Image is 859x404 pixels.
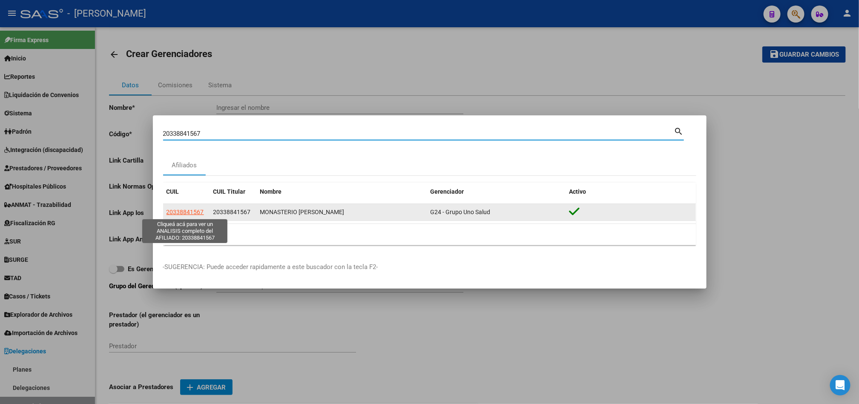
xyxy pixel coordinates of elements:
[163,262,696,272] p: -SUGERENCIA: Puede acceder rapidamente a este buscador con la tecla F2-
[427,183,566,201] datatable-header-cell: Gerenciador
[566,183,696,201] datatable-header-cell: Activo
[167,188,179,195] span: CUIL
[569,188,586,195] span: Activo
[674,126,684,136] mat-icon: search
[213,209,251,215] span: 20338841567
[213,188,246,195] span: CUIL Titular
[257,183,427,201] datatable-header-cell: Nombre
[163,183,210,201] datatable-header-cell: CUIL
[210,183,257,201] datatable-header-cell: CUIL Titular
[830,375,850,395] div: Open Intercom Messenger
[260,188,282,195] span: Nombre
[172,160,197,170] div: Afiliados
[167,209,204,215] span: 20338841567
[260,207,424,217] div: MONASTERIO [PERSON_NAME]
[431,188,464,195] span: Gerenciador
[431,209,491,215] span: G24 - Grupo Uno Salud
[163,224,696,245] div: 1 total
